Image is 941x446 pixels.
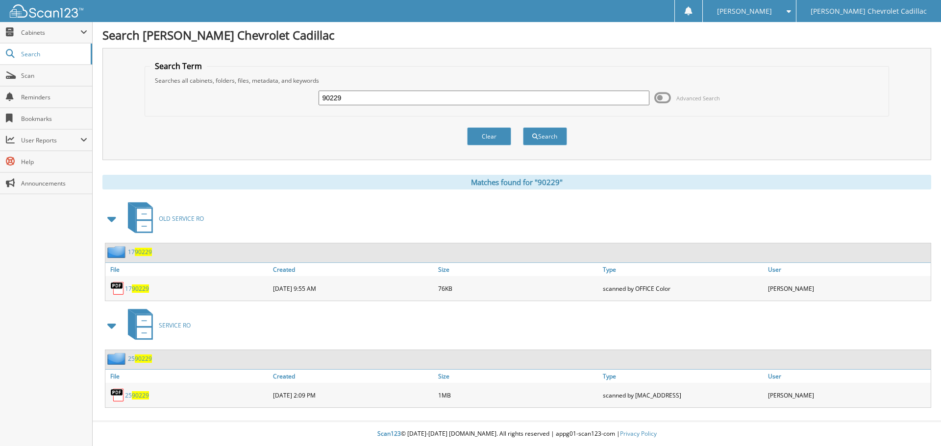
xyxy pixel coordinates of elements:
[271,370,436,383] a: Created
[107,352,128,365] img: folder2.png
[21,158,87,166] span: Help
[93,422,941,446] div: © [DATE]-[DATE] [DOMAIN_NAME]. All rights reserved | appg01-scan123-com |
[102,175,931,189] div: Matches found for "90229"
[107,246,128,258] img: folder2.png
[150,61,207,71] legend: Search Term
[271,385,436,405] div: [DATE] 2:09 PM
[128,354,152,363] a: 2590229
[467,127,511,145] button: Clear
[271,263,436,276] a: Created
[10,4,83,18] img: scan123-logo-white.svg
[110,281,125,296] img: PDF.png
[110,388,125,402] img: PDF.png
[21,115,87,123] span: Bookmarks
[105,263,271,276] a: File
[21,28,80,37] span: Cabinets
[159,321,191,329] span: SERVICE RO
[159,214,204,223] span: OLD SERVICE RO
[600,263,766,276] a: Type
[132,284,149,293] span: 90229
[436,370,601,383] a: Size
[600,370,766,383] a: Type
[135,354,152,363] span: 90229
[600,279,766,298] div: scanned by OFFICE Color
[135,248,152,256] span: 90229
[766,385,931,405] div: [PERSON_NAME]
[676,94,720,102] span: Advanced Search
[21,50,86,58] span: Search
[717,8,772,14] span: [PERSON_NAME]
[436,279,601,298] div: 76KB
[21,93,87,101] span: Reminders
[132,391,149,399] span: 90229
[436,385,601,405] div: 1MB
[271,279,436,298] div: [DATE] 9:55 AM
[766,263,931,276] a: User
[105,370,271,383] a: File
[21,179,87,188] span: Announcements
[122,199,204,238] a: OLD SERVICE RO
[377,429,401,438] span: Scan123
[436,263,601,276] a: Size
[523,127,567,145] button: Search
[811,8,927,14] span: [PERSON_NAME] Chevrolet Cadillac
[766,370,931,383] a: User
[620,429,657,438] a: Privacy Policy
[766,279,931,298] div: [PERSON_NAME]
[150,76,884,85] div: Searches all cabinets, folders, files, metadata, and keywords
[600,385,766,405] div: scanned by [MAC_ADDRESS]
[125,391,149,399] a: 2590229
[21,71,87,80] span: Scan
[892,399,941,446] iframe: Chat Widget
[102,27,931,43] h1: Search [PERSON_NAME] Chevrolet Cadillac
[122,306,191,345] a: SERVICE RO
[21,136,80,144] span: User Reports
[128,248,152,256] a: 1790229
[125,284,149,293] a: 1790229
